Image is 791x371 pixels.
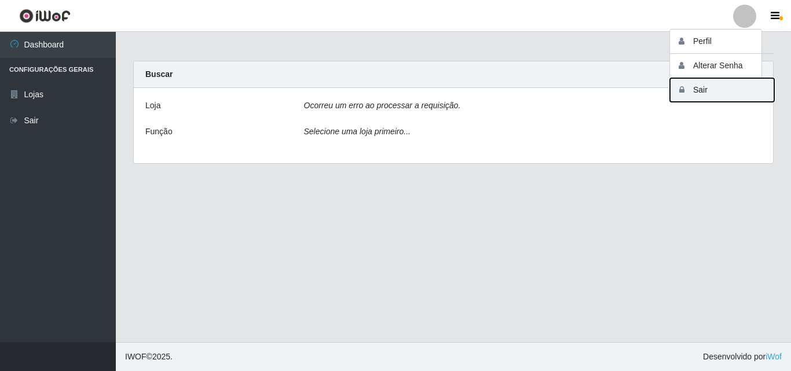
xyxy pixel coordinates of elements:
button: Alterar Senha [670,54,774,78]
button: Perfil [670,30,774,54]
span: IWOF [125,352,147,361]
span: Desenvolvido por [703,351,782,363]
label: Loja [145,100,160,112]
label: Função [145,126,173,138]
span: © 2025 . [125,351,173,363]
button: Sair [670,78,774,102]
i: Selecione uma loja primeiro... [304,127,411,136]
img: CoreUI Logo [19,9,71,23]
a: iWof [766,352,782,361]
i: Ocorreu um erro ao processar a requisição. [304,101,461,110]
strong: Buscar [145,69,173,79]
